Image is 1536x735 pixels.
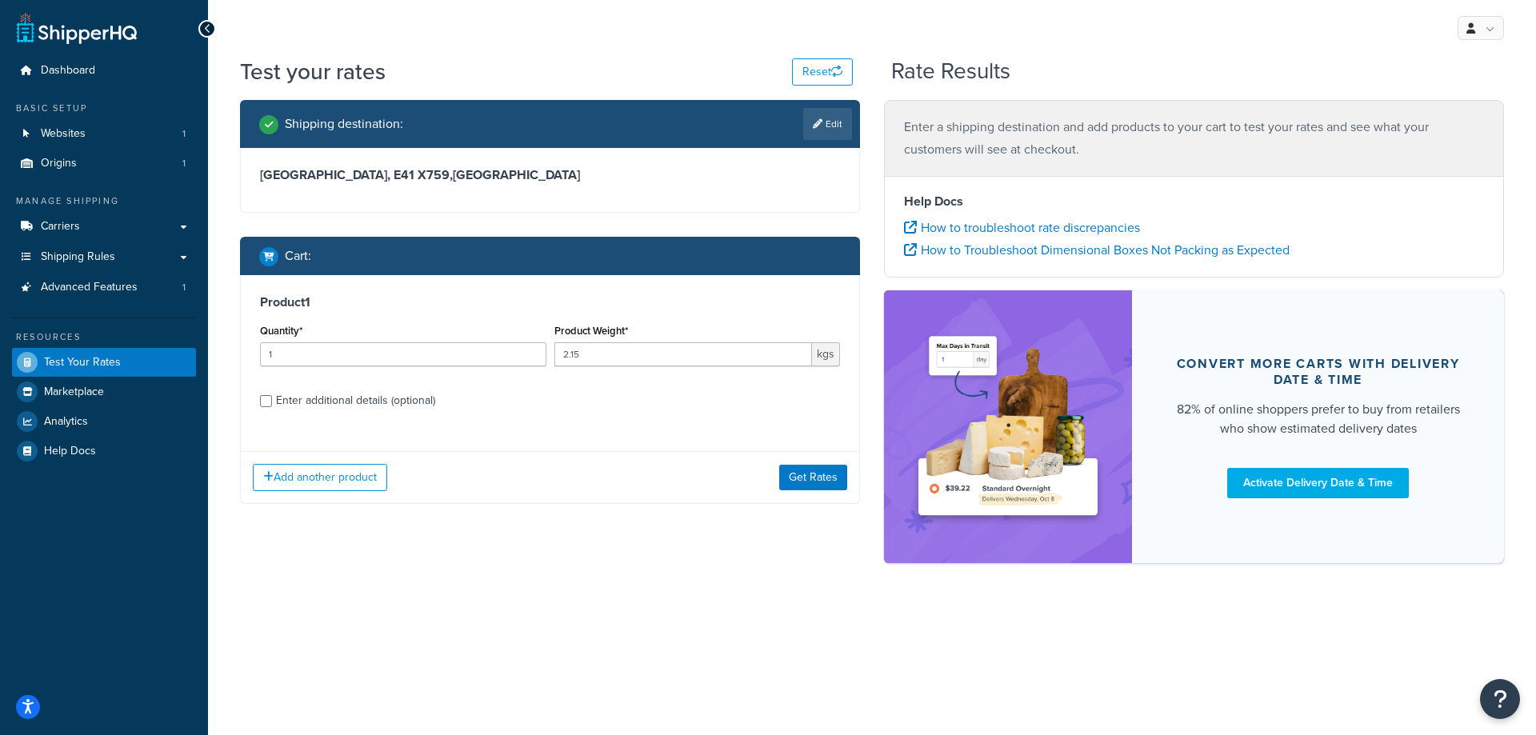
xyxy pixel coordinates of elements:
span: Carriers [41,220,80,234]
div: Convert more carts with delivery date & time [1170,356,1466,388]
h1: Test your rates [240,56,386,87]
input: Enter additional details (optional) [260,395,272,407]
span: kgs [812,342,840,366]
span: 1 [182,157,186,170]
h2: Shipping destination : [285,117,403,131]
label: Quantity* [260,325,302,337]
a: Edit [803,108,852,140]
div: 82% of online shoppers prefer to buy from retailers who show estimated delivery dates [1170,400,1466,438]
a: How to troubleshoot rate discrepancies [904,218,1140,237]
li: Websites [12,119,196,149]
h3: [GEOGRAPHIC_DATA], E41 X759 , [GEOGRAPHIC_DATA] [260,167,840,183]
span: Test Your Rates [44,356,121,369]
a: Origins1 [12,149,196,178]
h3: Product 1 [260,294,840,310]
button: Open Resource Center [1480,679,1520,719]
span: 1 [182,281,186,294]
a: Marketplace [12,377,196,406]
a: Websites1 [12,119,196,149]
span: Dashboard [41,64,95,78]
span: Origins [41,157,77,170]
span: Marketplace [44,385,104,399]
span: 1 [182,127,186,141]
h4: Help Docs [904,192,1484,211]
a: Dashboard [12,56,196,86]
a: Help Docs [12,437,196,465]
div: Resources [12,330,196,344]
li: Origins [12,149,196,178]
a: Test Your Rates [12,348,196,377]
div: Basic Setup [12,102,196,115]
span: Shipping Rules [41,250,115,264]
a: Analytics [12,407,196,436]
span: Analytics [44,415,88,429]
span: Help Docs [44,445,96,458]
div: Enter additional details (optional) [276,389,435,412]
button: Reset [792,58,853,86]
span: Websites [41,127,86,141]
span: Advanced Features [41,281,138,294]
button: Add another product [253,464,387,491]
h2: Rate Results [891,59,1010,84]
label: Product Weight* [554,325,628,337]
a: Carriers [12,212,196,242]
a: Activate Delivery Date & Time [1227,468,1409,498]
button: Get Rates [779,465,847,490]
p: Enter a shipping destination and add products to your cart to test your rates and see what your c... [904,116,1484,161]
a: How to Troubleshoot Dimensional Boxes Not Packing as Expected [904,241,1290,259]
h2: Cart : [285,249,311,263]
input: 0.0 [260,342,546,366]
div: Manage Shipping [12,194,196,208]
input: 0.00 [554,342,813,366]
img: feature-image-ddt-36eae7f7280da8017bfb280eaccd9c446f90b1fe08728e4019434db127062ab4.png [908,314,1108,539]
li: Advanced Features [12,273,196,302]
a: Advanced Features1 [12,273,196,302]
a: Shipping Rules [12,242,196,272]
